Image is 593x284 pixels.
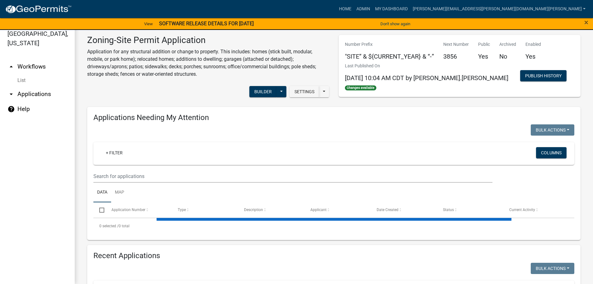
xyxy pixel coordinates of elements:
span: × [584,18,588,27]
p: Enabled [525,41,541,48]
datatable-header-cell: Type [172,202,238,217]
span: 0 selected / [99,224,119,228]
h3: Zoning-Site Permit Application [87,35,329,46]
h5: 3856 [443,53,469,60]
a: Map [111,183,128,203]
wm-modal-confirm: Workflow Publish History [520,74,567,79]
button: Publish History [520,70,567,81]
p: Public [478,41,490,48]
span: Status [443,208,454,212]
datatable-header-cell: Description [238,202,304,217]
a: Admin [354,3,373,15]
i: arrow_drop_up [7,63,15,70]
a: + Filter [101,147,128,158]
datatable-header-cell: Applicant [304,202,371,217]
button: Don't show again [378,19,413,29]
h5: Yes [478,53,490,60]
i: arrow_drop_down [7,90,15,98]
h4: Applications Needing My Attention [93,113,574,122]
datatable-header-cell: Current Activity [503,202,570,217]
p: Archived [499,41,516,48]
datatable-header-cell: Date Created [371,202,437,217]
h4: Recent Applications [93,251,574,260]
span: Description [244,208,263,212]
p: Application for any structural addition or change to property. This includes: homes (stick built,... [87,48,329,78]
a: Data [93,183,111,203]
datatable-header-cell: Select [93,202,105,217]
span: Date Created [377,208,398,212]
div: 0 total [93,218,574,234]
span: Current Activity [509,208,535,212]
a: View [142,19,155,29]
h5: No [499,53,516,60]
a: [PERSON_NAME][EMAIL_ADDRESS][PERSON_NAME][DOMAIN_NAME][PERSON_NAME] [410,3,588,15]
span: Type [178,208,186,212]
span: Changes available [345,85,377,90]
p: Next Number [443,41,469,48]
a: Home [337,3,354,15]
button: Close [584,19,588,26]
datatable-header-cell: Application Number [105,202,172,217]
button: Bulk Actions [531,263,574,274]
i: help [7,105,15,113]
span: Applicant [310,208,327,212]
p: Number Prefix [345,41,434,48]
p: Last Published On [345,63,508,69]
strong: SOFTWARE RELEASE DETAILS FOR [DATE] [159,21,254,26]
h5: Yes [525,53,541,60]
button: Columns [536,147,567,158]
datatable-header-cell: Status [437,202,503,217]
span: Application Number [111,208,145,212]
button: Settings [289,86,319,97]
button: Bulk Actions [531,124,574,136]
h5: "SITE” & ${CURRENT_YEAR} & “-” [345,53,434,60]
a: My Dashboard [373,3,410,15]
input: Search for applications [93,170,492,183]
span: [DATE] 10:04 AM CDT by [PERSON_NAME].[PERSON_NAME] [345,74,508,82]
button: Builder [249,86,277,97]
